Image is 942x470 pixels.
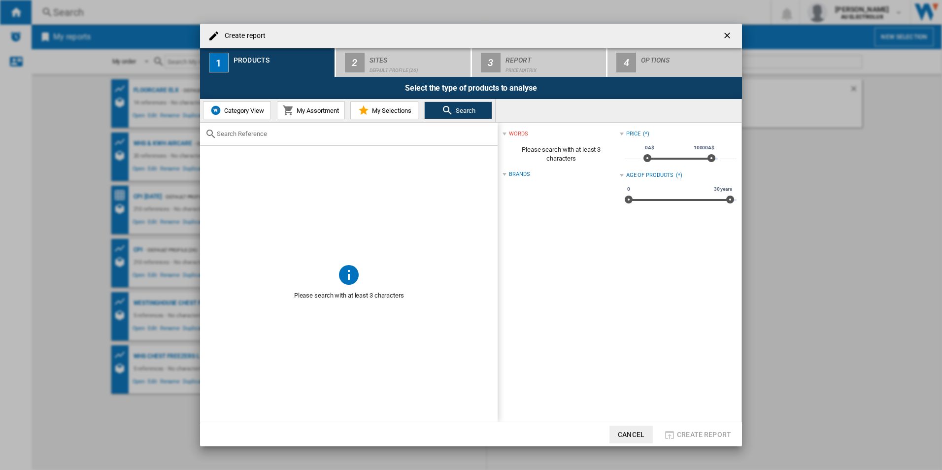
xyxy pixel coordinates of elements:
div: Age of products [626,171,674,179]
div: 2 [345,53,365,72]
div: Default profile (26) [370,63,467,73]
div: Options [641,52,738,63]
button: My Assortment [277,101,345,119]
button: 1 Products [200,48,336,77]
button: 3 Report Price Matrix [472,48,607,77]
button: Category View [203,101,271,119]
button: Cancel [609,426,653,443]
button: Create report [661,426,734,443]
div: Report [505,52,603,63]
span: Please search with at least 3 characters [200,286,498,305]
span: My Assortment [294,107,339,114]
button: getI18NText('BUTTONS.CLOSE_DIALOG') [718,26,738,46]
button: My Selections [350,101,418,119]
div: Brands [509,170,530,178]
div: Sites [370,52,467,63]
button: Search [424,101,492,119]
span: My Selections [370,107,411,114]
div: words [509,130,528,138]
div: 4 [616,53,636,72]
div: 3 [481,53,501,72]
img: wiser-icon-blue.png [210,104,222,116]
span: Category View [222,107,264,114]
span: 10000A$ [692,144,716,152]
div: Price Matrix [505,63,603,73]
ng-md-icon: getI18NText('BUTTONS.CLOSE_DIALOG') [722,31,734,42]
div: Price [626,130,641,138]
span: Please search with at least 3 characters [503,140,619,168]
div: Products [234,52,331,63]
span: 30 years [712,185,734,193]
h4: Create report [220,31,266,41]
span: Search [453,107,475,114]
button: 4 Options [607,48,742,77]
div: 1 [209,53,229,72]
button: 2 Sites Default profile (26) [336,48,471,77]
div: Select the type of products to analyse [200,77,742,99]
span: Create report [677,431,731,438]
span: 0 [626,185,632,193]
input: Search Reference [217,130,493,137]
span: 0A$ [643,144,656,152]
